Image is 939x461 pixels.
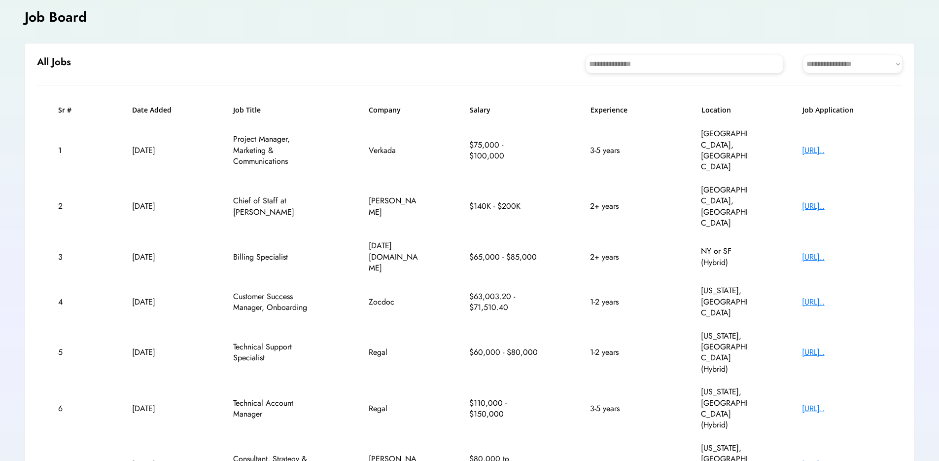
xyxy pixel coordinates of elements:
div: 2+ years [590,201,649,212]
div: $110,000 - $150,000 [469,398,538,420]
div: $65,000 - $85,000 [469,252,538,263]
div: [US_STATE], [GEOGRAPHIC_DATA] (Hybrid) [701,331,750,375]
div: [DATE] [132,201,181,212]
h4: Job Board [25,7,87,27]
div: [US_STATE], [GEOGRAPHIC_DATA] (Hybrid) [701,386,750,431]
div: Zocdoc [369,297,418,307]
div: NY or SF (Hybrid) [701,246,750,268]
div: Technical Support Specialist [233,342,317,364]
div: 1-2 years [590,297,649,307]
div: 6 [58,403,80,414]
div: Chief of Staff at [PERSON_NAME] [233,195,317,218]
div: Customer Success Manager, Onboarding [233,291,317,313]
div: [GEOGRAPHIC_DATA], [GEOGRAPHIC_DATA] [701,185,750,229]
div: 3-5 years [590,403,649,414]
div: 3-5 years [590,145,649,156]
div: 1 [58,145,80,156]
div: [US_STATE], [GEOGRAPHIC_DATA] [701,285,750,318]
div: Regal [369,347,418,358]
div: 2+ years [590,252,649,263]
div: $60,000 - $80,000 [469,347,538,358]
div: Billing Specialist [233,252,317,263]
div: 3 [58,252,80,263]
h6: Sr # [58,105,80,115]
div: [URL].. [802,347,881,358]
h6: Company [369,105,418,115]
div: 1-2 years [590,347,649,358]
div: [DATE][DOMAIN_NAME] [369,240,418,273]
div: [DATE] [132,347,181,358]
div: [GEOGRAPHIC_DATA], [GEOGRAPHIC_DATA] [701,128,750,173]
div: Verkada [369,145,418,156]
h6: Location [701,105,751,115]
h6: Job Application [802,105,881,115]
div: [DATE] [132,252,181,263]
div: Project Manager, Marketing & Communications [233,134,317,167]
div: $63,003.20 - $71,510.40 [469,291,538,313]
div: [PERSON_NAME] [369,195,418,218]
div: [DATE] [132,297,181,307]
div: 5 [58,347,80,358]
div: [DATE] [132,145,181,156]
h6: Salary [470,105,539,115]
div: $75,000 - $100,000 [469,140,538,162]
div: Regal [369,403,418,414]
h6: Date Added [132,105,181,115]
div: [URL].. [802,403,881,414]
div: [URL].. [802,297,881,307]
div: $140K - $200K [469,201,538,212]
div: 4 [58,297,80,307]
h6: All Jobs [37,55,71,69]
div: [URL].. [802,252,881,263]
div: Technical Account Manager [233,398,317,420]
h6: Job Title [233,105,261,115]
div: [DATE] [132,403,181,414]
div: [URL].. [802,201,881,212]
div: 2 [58,201,80,212]
div: [URL].. [802,145,881,156]
h6: Experience [591,105,650,115]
